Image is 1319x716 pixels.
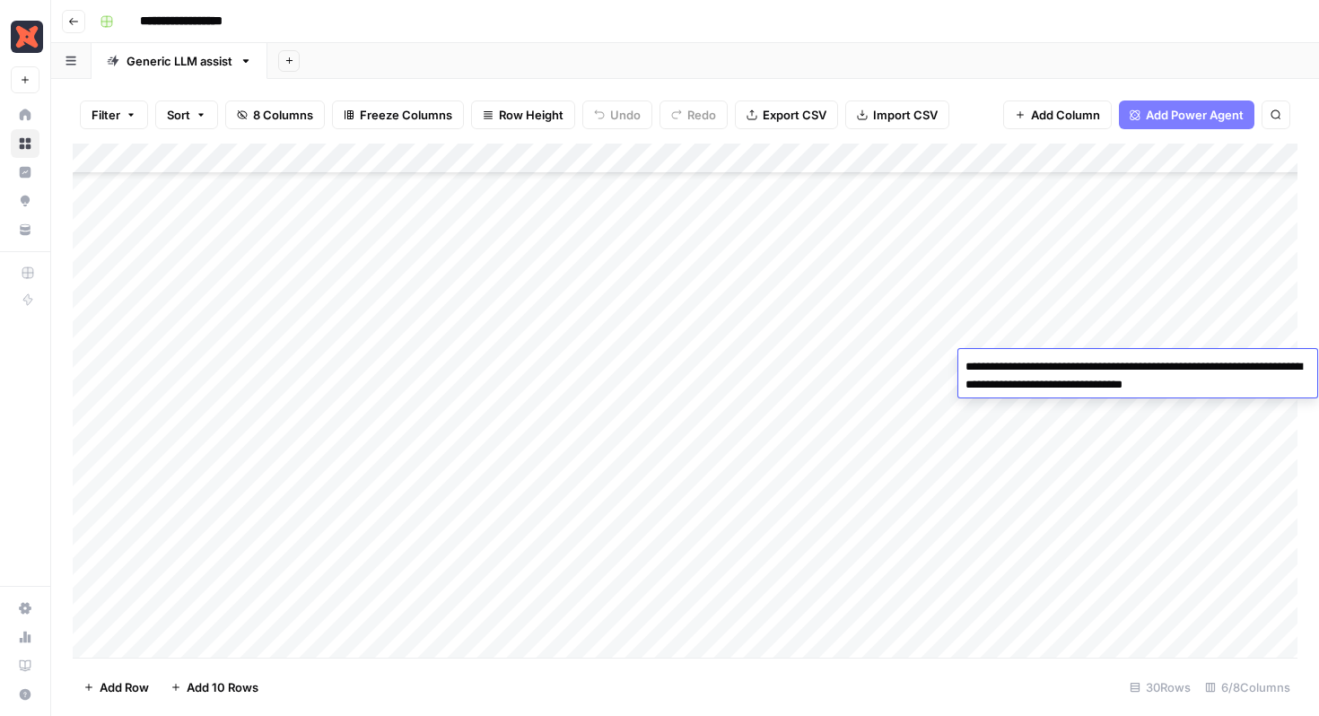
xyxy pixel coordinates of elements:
span: Add Column [1031,106,1100,124]
a: Generic LLM assist [92,43,267,79]
span: Redo [687,106,716,124]
button: Add Column [1003,100,1112,129]
a: Home [11,100,39,129]
span: Filter [92,106,120,124]
button: Filter [80,100,148,129]
button: Add 10 Rows [160,673,269,702]
button: Freeze Columns [332,100,464,129]
a: Opportunities [11,187,39,215]
span: Export CSV [763,106,826,124]
button: Add Row [73,673,160,702]
a: Your Data [11,215,39,244]
div: 6/8 Columns [1198,673,1297,702]
button: Export CSV [735,100,838,129]
a: Settings [11,594,39,623]
a: Learning Hub [11,651,39,680]
span: Sort [167,106,190,124]
button: Undo [582,100,652,129]
button: Row Height [471,100,575,129]
div: 30 Rows [1122,673,1198,702]
span: Undo [610,106,641,124]
div: Generic LLM assist [127,52,232,70]
button: 8 Columns [225,100,325,129]
button: Import CSV [845,100,949,129]
span: Row Height [499,106,563,124]
img: Marketing - dbt Labs Logo [11,21,43,53]
button: Redo [659,100,728,129]
span: Add 10 Rows [187,678,258,696]
a: Usage [11,623,39,651]
button: Sort [155,100,218,129]
span: Freeze Columns [360,106,452,124]
button: Help + Support [11,680,39,709]
span: Add Row [100,678,149,696]
button: Workspace: Marketing - dbt Labs [11,14,39,59]
span: Add Power Agent [1146,106,1244,124]
button: Add Power Agent [1119,100,1254,129]
a: Insights [11,158,39,187]
span: 8 Columns [253,106,313,124]
a: Browse [11,129,39,158]
span: Import CSV [873,106,938,124]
